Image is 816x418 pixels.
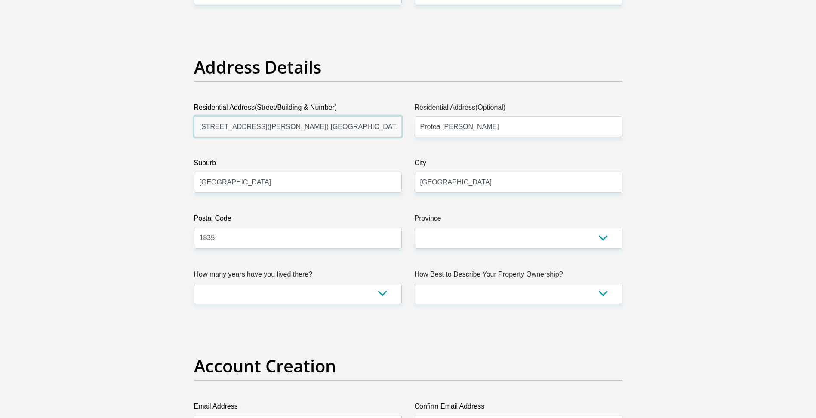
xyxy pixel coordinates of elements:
label: Postal Code [194,213,402,227]
select: Please select a value [194,283,402,304]
label: Residential Address(Street/Building & Number) [194,102,402,116]
label: How many years have you lived there? [194,269,402,283]
label: How Best to Describe Your Property Ownership? [415,269,622,283]
select: Please select a value [415,283,622,304]
label: City [415,158,622,172]
input: Valid residential address [194,116,402,137]
label: Province [415,213,622,227]
input: Address line 2 (Optional) [415,116,622,137]
label: Confirm Email Address [415,401,622,415]
input: Suburb [194,172,402,193]
label: Residential Address(Optional) [415,102,622,116]
input: City [415,172,622,193]
input: Postal Code [194,227,402,248]
label: Suburb [194,158,402,172]
h2: Account Creation [194,356,622,376]
label: Email Address [194,401,402,415]
h2: Address Details [194,57,622,77]
select: Please Select a Province [415,227,622,248]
